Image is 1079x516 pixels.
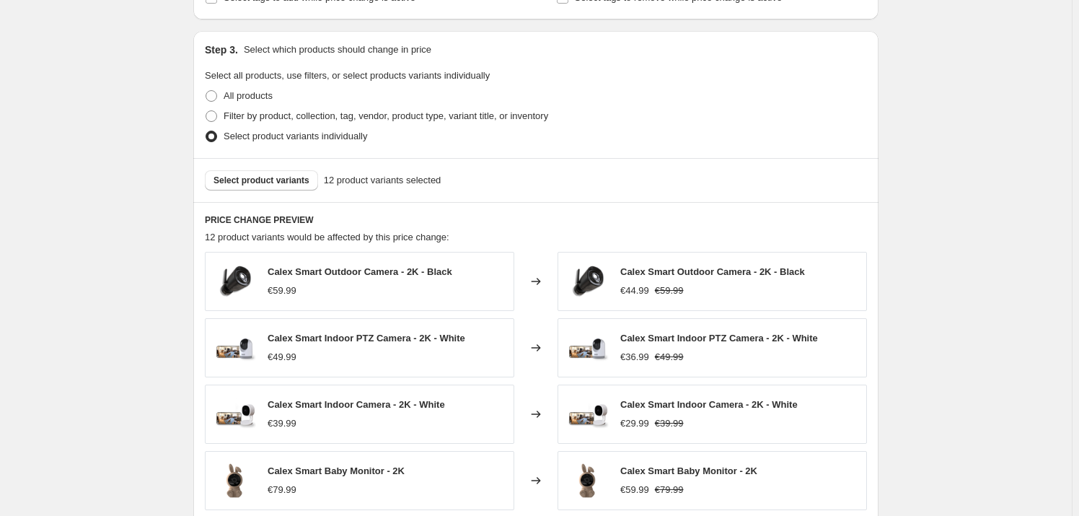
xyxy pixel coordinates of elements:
[655,483,684,497] strike: €79.99
[324,173,441,188] span: 12 product variants selected
[268,465,405,476] span: Calex Smart Baby Monitor - 2K
[655,350,684,364] strike: €49.99
[268,266,452,277] span: Calex Smart Outdoor Camera - 2K - Black
[268,416,296,431] div: €39.99
[620,350,649,364] div: €36.99
[620,483,649,497] div: €59.99
[620,266,805,277] span: Calex Smart Outdoor Camera - 2K - Black
[205,170,318,191] button: Select product variants
[224,110,548,121] span: Filter by product, collection, tag, vendor, product type, variant title, or inventory
[565,393,609,436] img: Calex-Smart-Indoor-Camera-2K-White_6f211e9c_80x.webp
[244,43,431,57] p: Select which products should change in price
[205,232,449,242] span: 12 product variants would be affected by this price change:
[224,131,367,141] span: Select product variants individually
[213,175,309,186] span: Select product variants
[205,214,867,226] h6: PRICE CHANGE PREVIEW
[565,326,609,369] img: Calex-Smart-Indoor-PTZ-Camera-2K-White-2_80x.webp
[224,90,273,101] span: All products
[620,284,649,298] div: €44.99
[268,333,465,344] span: Calex Smart Indoor PTZ Camera - 2K - White
[620,416,649,431] div: €29.99
[268,284,296,298] div: €59.99
[655,284,684,298] strike: €59.99
[655,416,684,431] strike: €39.99
[213,260,256,303] img: 5501001400_uh0uwi_80x.webp
[268,350,296,364] div: €49.99
[620,399,798,410] span: Calex Smart Indoor Camera - 2K - White
[268,483,296,497] div: €79.99
[565,459,609,502] img: Calex-Smart-Baby-Monitor-2K-White_80x.png
[620,333,818,344] span: Calex Smart Indoor PTZ Camera - 2K - White
[620,465,757,476] span: Calex Smart Baby Monitor - 2K
[268,399,445,410] span: Calex Smart Indoor Camera - 2K - White
[213,393,256,436] img: Calex-Smart-Indoor-Camera-2K-White_6f211e9c_80x.webp
[213,459,256,502] img: Calex-Smart-Baby-Monitor-2K-White_80x.png
[205,43,238,57] h2: Step 3.
[205,70,490,81] span: Select all products, use filters, or select products variants individually
[213,326,256,369] img: Calex-Smart-Indoor-PTZ-Camera-2K-White-2_80x.webp
[565,260,609,303] img: 5501001400_uh0uwi_80x.webp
